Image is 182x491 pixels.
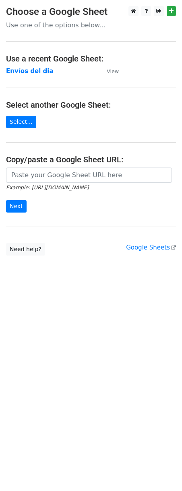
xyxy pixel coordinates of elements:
a: Select... [6,116,36,128]
a: Envíos del dia [6,68,54,75]
h4: Copy/paste a Google Sheet URL: [6,155,176,164]
input: Next [6,200,27,213]
small: Example: [URL][DOMAIN_NAME] [6,184,89,190]
h4: Use a recent Google Sheet: [6,54,176,63]
input: Paste your Google Sheet URL here [6,168,172,183]
small: View [107,68,119,74]
a: View [99,68,119,75]
a: Need help? [6,243,45,256]
a: Google Sheets [126,244,176,251]
h4: Select another Google Sheet: [6,100,176,110]
h3: Choose a Google Sheet [6,6,176,18]
p: Use one of the options below... [6,21,176,29]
